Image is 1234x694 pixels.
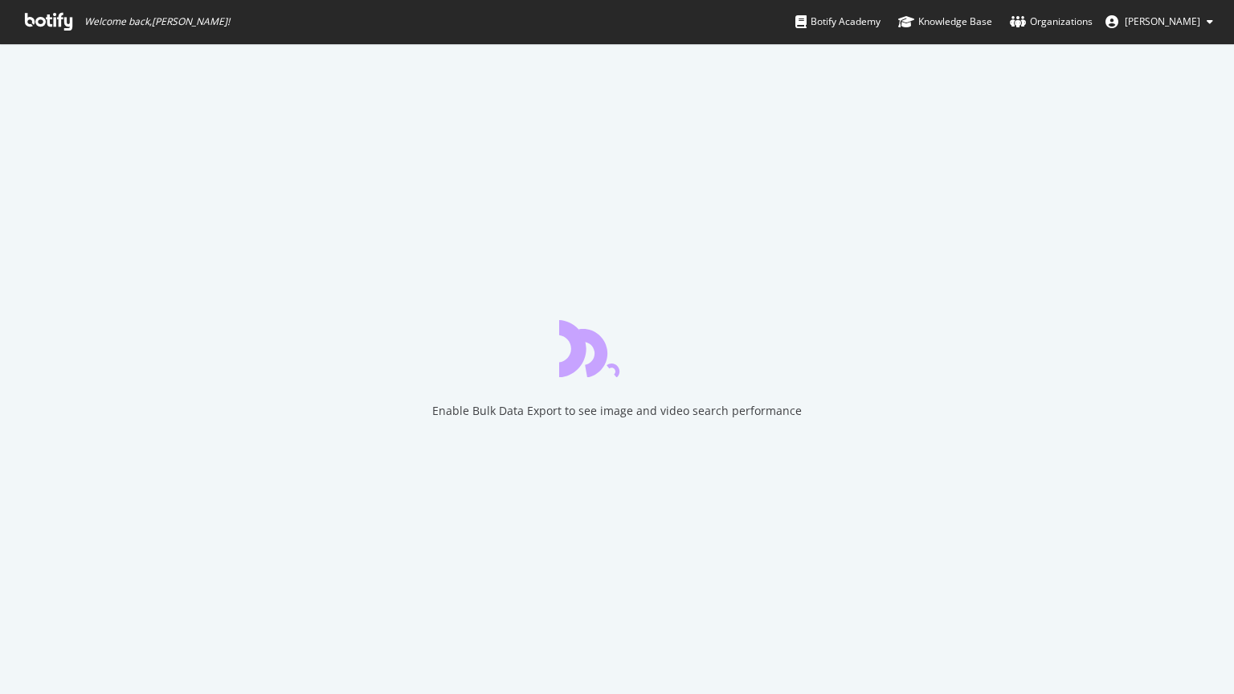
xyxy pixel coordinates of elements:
div: Enable Bulk Data Export to see image and video search performance [432,403,802,419]
button: [PERSON_NAME] [1093,9,1226,35]
span: Joyce Sissi [1125,14,1200,28]
div: animation [559,319,675,377]
div: Botify Academy [795,14,881,30]
span: Welcome back, [PERSON_NAME] ! [84,15,230,28]
div: Organizations [1010,14,1093,30]
div: Knowledge Base [898,14,992,30]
